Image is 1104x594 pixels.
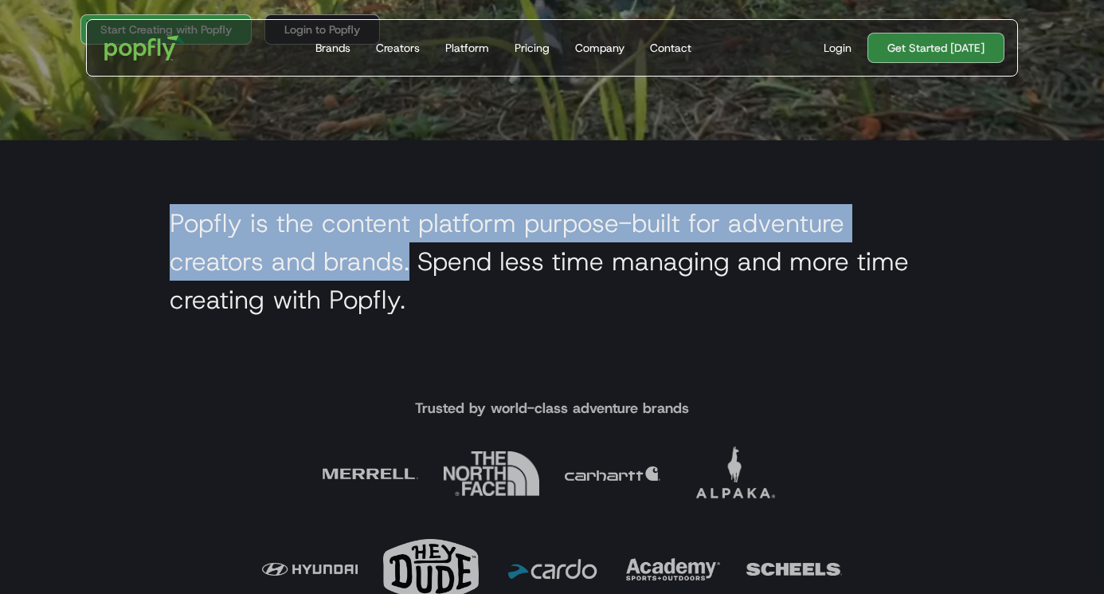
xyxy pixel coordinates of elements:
div: Contact [650,40,691,56]
a: Company [569,20,631,76]
a: Contact [644,20,698,76]
a: Creators [370,20,426,76]
a: Pricing [508,20,556,76]
h4: Trusted by world-class adventure brands [415,399,689,418]
a: Login to Popfly [264,14,380,45]
div: Platform [445,40,489,56]
a: Login [817,40,858,56]
a: Platform [439,20,495,76]
a: Brands [309,20,357,76]
a: Get Started [DATE] [867,33,1004,63]
div: Creators [376,40,420,56]
a: Start Creating with Popfly [80,14,252,45]
div: Company [575,40,624,56]
div: Brands [315,40,350,56]
div: Pricing [515,40,550,56]
div: Login [824,40,851,56]
a: home [93,24,196,72]
h2: Popfly is the content platform purpose-built for adventure creators and brands. Spend less time m... [170,204,934,319]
